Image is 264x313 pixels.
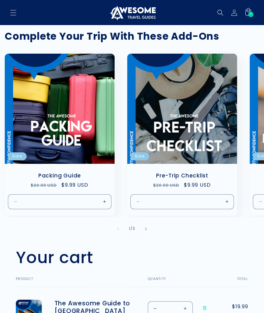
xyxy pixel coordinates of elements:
[6,6,20,20] summary: Menu
[11,172,108,179] a: Packing Guide
[50,194,70,209] input: Quantity for Default Title
[134,172,231,179] a: Pre-Trip Checklist
[130,225,133,232] span: /
[5,29,219,43] strong: Complete Your Trip With These Add-Ons
[111,222,125,236] button: Slide left
[108,5,156,20] img: Awesome Travel Guides
[132,277,218,287] th: Quantity
[139,222,153,236] button: Slide right
[16,277,132,287] th: Product
[172,194,193,209] input: Quantity for Default Title
[250,12,252,17] span: 1
[106,3,158,23] a: Awesome Travel Guides
[133,225,135,232] span: 3
[213,6,227,20] summary: Search
[16,247,93,268] h1: Your cart
[218,277,248,287] th: Total
[129,225,130,232] span: 1
[230,303,248,310] span: $19.99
